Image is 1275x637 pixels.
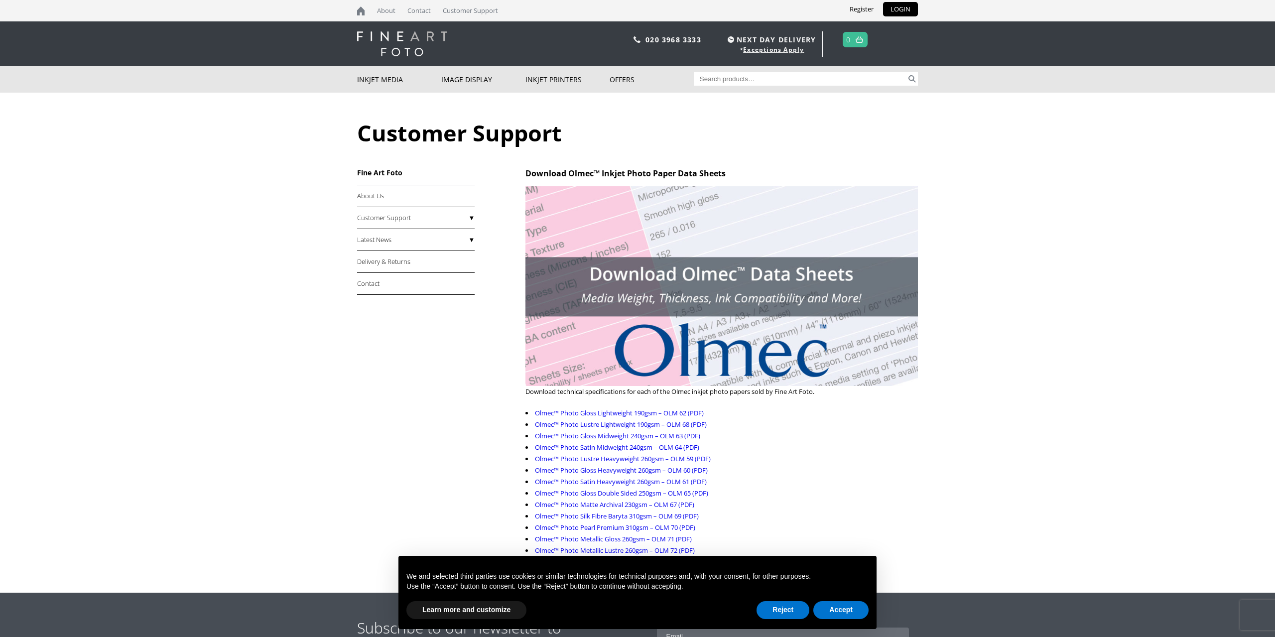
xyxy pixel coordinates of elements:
button: Search [906,72,918,86]
span: NEXT DAY DELIVERY [725,34,816,45]
a: Olmec™ Photo Gloss Lightweight 190gsm - OLM 62 (PDF) (opens in a new tab) [535,408,704,417]
img: Download Olmec Data Sheets [525,186,918,386]
a: Delivery & Returns [357,251,475,273]
input: Search products… [694,72,907,86]
a: 020 3968 3333 [645,35,701,44]
img: basket.svg [856,36,863,43]
a: Olmec™ Photo Gloss Heavyweight 260gsm - OLM 60 (PDF) (opens in a new tab) [535,466,708,475]
a: About Us [357,185,475,207]
a: Olmec™ Photo Metallic Lustre 260gsm - OLM 72 (PDF) (opens in a new tab) [535,546,695,555]
a: (opens in a new tab) [535,489,708,498]
a: Customer Support [357,207,475,229]
a: Offers [610,66,694,93]
a: Olmec™ Photo Silk Fibre Baryta 310gsm - OLM 69 (PDF) (opens in a new tab) [535,511,699,520]
a: (opens in a new tab) [535,477,707,486]
p: Download technical specifications for each of the Olmec inkjet photo papers sold by Fine Art Foto. [525,386,918,397]
button: Reject [757,601,809,619]
a: Olmec™ Photo Satin Midweight 240gsm - OLM 64 (PDF) (opens in a new tab) [535,443,699,452]
a: Olmec™ Photo Lustre Heavyweight 260gsm - OLM 59 (PDF) (opens in a new tab) [535,454,711,463]
a: Image Display [441,66,525,93]
a: Inkjet Media [357,66,441,93]
p: Use the “Accept” button to consent. Use the “Reject” button to continue without accepting. [406,582,869,592]
a: Latest News [357,229,475,251]
a: Olmec™ Photo Lustre Lightweight 190gsm - OLM 68 (PDF) (opens in a new tab) [535,420,707,429]
a: Olmec™ Photo Matte Archival 230gsm - OLM 67 (PDF) (opens in a new tab) [535,500,694,509]
img: phone.svg [634,36,640,43]
a: (opens in a new tab) [535,534,692,543]
button: Accept [813,601,869,619]
h3: Fine Art Foto [357,168,475,177]
img: logo-white.svg [357,31,447,56]
a: Exceptions Apply [743,45,804,54]
a: LOGIN [883,2,918,16]
a: Register [842,2,881,16]
button: Learn more and customize [406,601,526,619]
a: Contact [357,273,475,295]
h1: Customer Support [357,118,918,148]
a: Olmec™ Photo Pearl Premium 310gsm - OLM 70 (PDF) (opens in a new tab) [535,523,695,532]
a: Olmec™ Photo Gloss Midweight 240gsm - OLM 63 (PDF) (opens in a new tab) [535,431,700,440]
h2: Download Olmec™ Inkjet Photo Paper Data Sheets [525,168,918,179]
img: time.svg [728,36,734,43]
a: 0 [846,32,851,47]
p: We and selected third parties use cookies or similar technologies for technical purposes and, wit... [406,572,869,582]
a: Inkjet Printers [525,66,610,93]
